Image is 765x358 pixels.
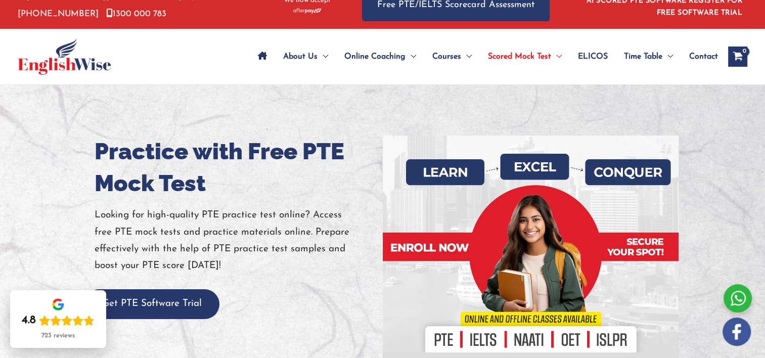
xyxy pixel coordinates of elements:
[275,39,336,74] a: About UsMenu Toggle
[344,39,406,74] span: Online Coaching
[22,314,36,328] div: 4.8
[106,10,166,18] a: 1300 000 783
[488,39,551,74] span: Scored Mock Test
[728,47,747,67] a: View Shopping Cart, empty
[723,318,751,346] img: white-facebook.png
[480,39,570,74] a: Scored Mock TestMenu Toggle
[406,39,416,74] span: Menu Toggle
[283,39,318,74] span: About Us
[22,314,95,328] div: Rating: 4.8 out of 5
[41,332,75,340] div: 723 reviews
[424,39,480,74] a: CoursesMenu Toggle
[84,299,219,308] a: Get PTE Software Trial
[681,39,718,74] a: Contact
[662,39,673,74] span: Menu Toggle
[84,289,219,319] button: Get PTE Software Trial
[570,39,616,74] a: ELICOS
[551,39,562,74] span: Menu Toggle
[95,136,375,199] h1: Practice with Free PTE Mock Test
[616,39,681,74] a: Time TableMenu Toggle
[689,39,718,74] span: Contact
[293,8,321,14] img: Afterpay-Logo
[578,39,608,74] span: ELICOS
[336,39,424,74] a: Online CoachingMenu Toggle
[250,39,718,74] nav: Site Navigation: Main Menu
[624,39,662,74] span: Time Table
[461,39,472,74] span: Menu Toggle
[318,39,328,74] span: Menu Toggle
[432,39,461,74] span: Courses
[18,38,111,75] img: cropped-ew-logo
[95,207,375,274] p: Looking for high-quality PTE practice test online? Access free PTE mock tests and practice materi...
